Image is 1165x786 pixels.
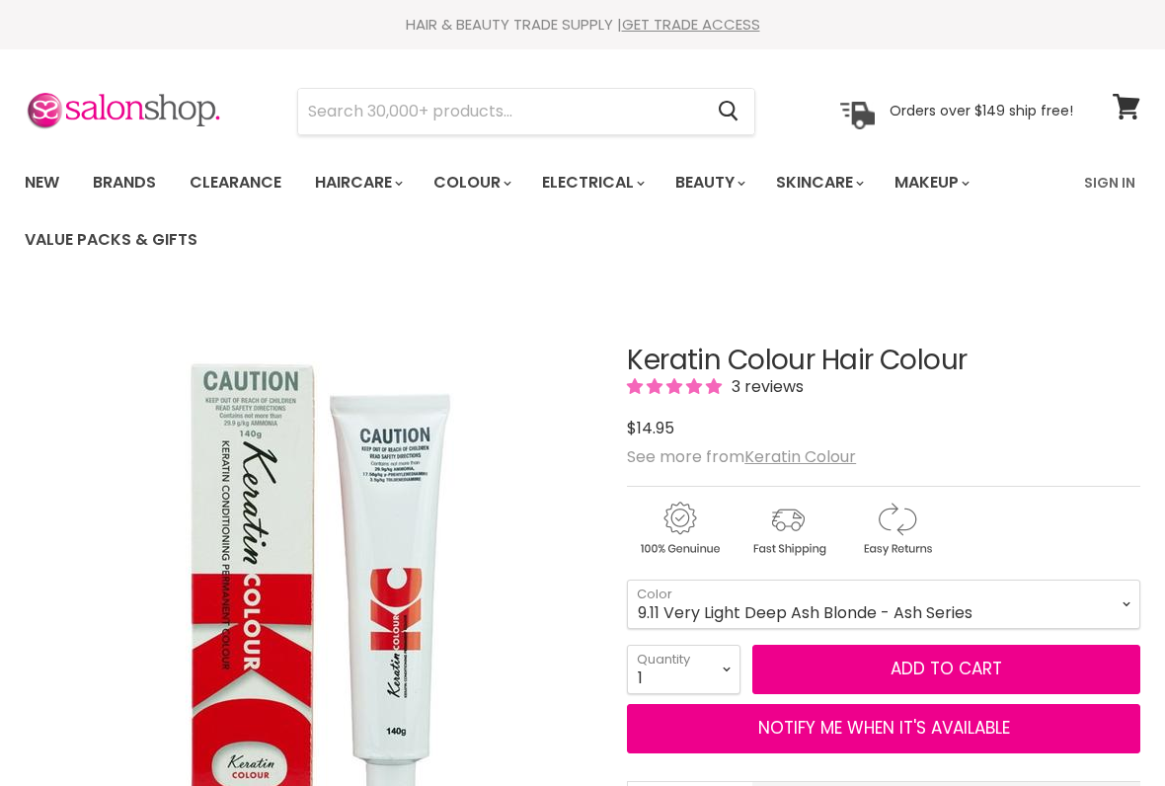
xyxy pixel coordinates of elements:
[844,499,949,559] img: returns.gif
[175,162,296,203] a: Clearance
[1072,162,1147,203] a: Sign In
[298,89,702,134] input: Search
[744,445,856,468] a: Keratin Colour
[891,657,1002,680] span: Add to cart
[702,89,754,134] button: Search
[10,219,212,261] a: Value Packs & Gifts
[10,162,74,203] a: New
[78,162,171,203] a: Brands
[627,346,1140,376] h1: Keratin Colour Hair Colour
[10,154,1072,269] ul: Main menu
[736,499,840,559] img: shipping.gif
[300,162,415,203] a: Haircare
[726,375,804,398] span: 3 reviews
[297,88,755,135] form: Product
[761,162,876,203] a: Skincare
[419,162,523,203] a: Colour
[752,645,1140,694] button: Add to cart
[660,162,757,203] a: Beauty
[627,499,732,559] img: genuine.gif
[627,445,856,468] span: See more from
[627,645,740,694] select: Quantity
[880,162,981,203] a: Makeup
[527,162,657,203] a: Electrical
[622,14,760,35] a: GET TRADE ACCESS
[627,375,726,398] span: 5.00 stars
[627,704,1140,753] button: NOTIFY ME WHEN IT'S AVAILABLE
[627,417,674,439] span: $14.95
[890,102,1073,119] p: Orders over $149 ship free!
